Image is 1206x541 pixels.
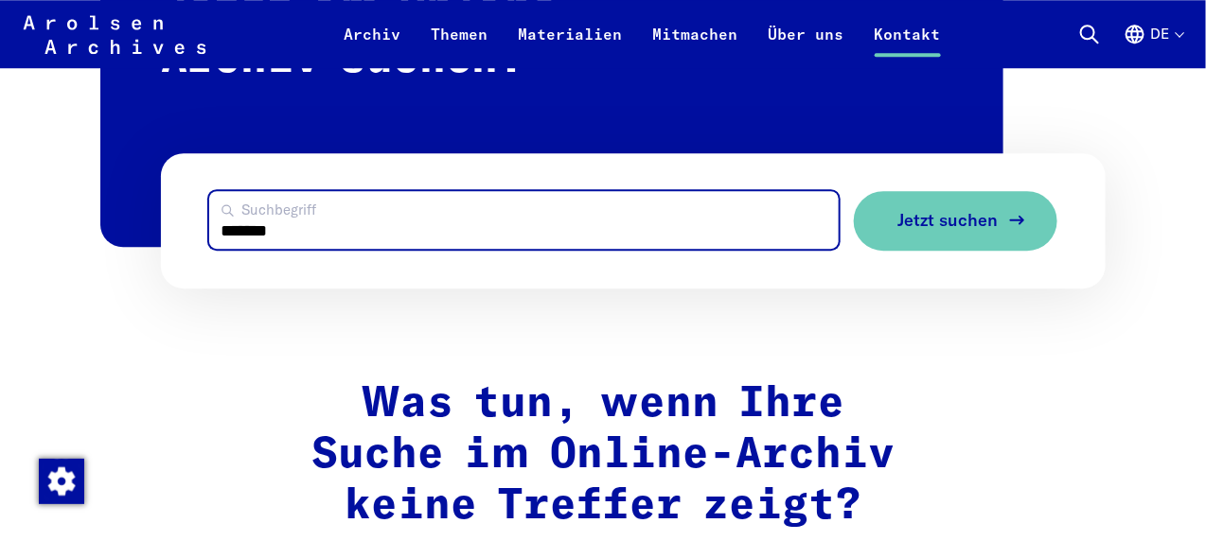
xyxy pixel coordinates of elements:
a: Über uns [754,23,860,68]
button: Jetzt suchen [854,191,1057,251]
strong: Was tun, wenn Ihre Suche im Online-Archiv keine Treffer zeigt [311,383,895,528]
button: Deutsch, Sprachauswahl [1124,23,1183,68]
a: Mitmachen [638,23,754,68]
a: Kontakt [860,23,956,68]
a: Themen [417,23,504,68]
span: Jetzt suchen [898,211,999,231]
a: Materialien [504,23,638,68]
strong: ? [311,383,895,528]
a: Archiv [329,23,417,68]
img: Zustimmung ändern [39,459,84,504]
nav: Primär [329,11,956,57]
